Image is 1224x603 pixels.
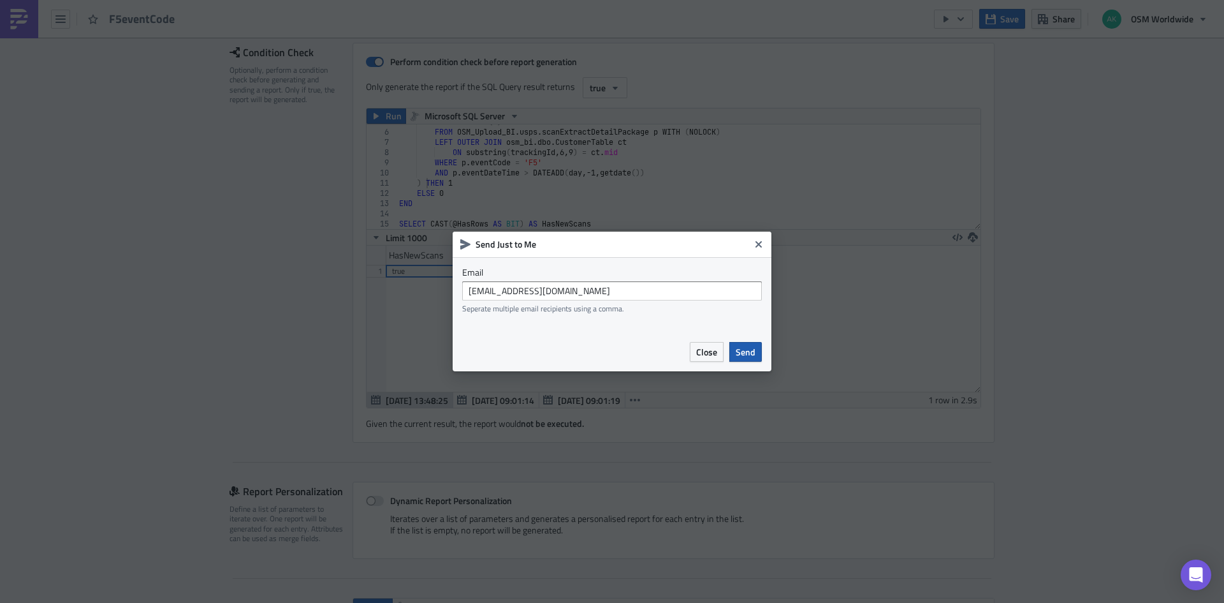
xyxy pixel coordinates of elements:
button: Close [749,235,768,254]
div: {{ utils.html_table(sql_[DOMAIN_NAME], border=1, cellspacing=2, cellpadding=2, width='auto', alig... [5,5,609,15]
div: Seperate multiple email recipients using a comma. [462,304,762,313]
span: Close [696,345,717,359]
button: Close [690,342,724,362]
button: Send [729,342,762,362]
label: Email [462,267,762,278]
span: Send [736,345,755,359]
div: Open Intercom Messenger [1181,560,1211,590]
body: Rich Text Area. Press ALT-0 for help. [5,5,609,26]
h6: Send Just to Me [476,239,750,250]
